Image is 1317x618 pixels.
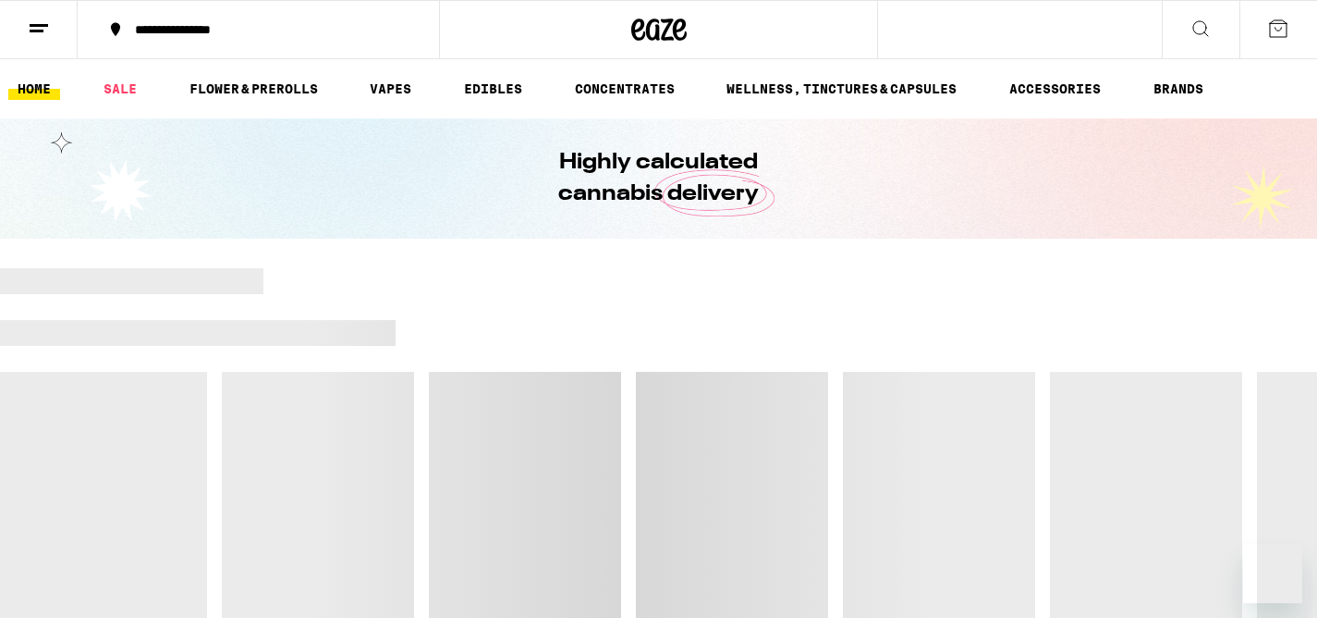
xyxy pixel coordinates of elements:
[717,78,966,100] a: WELLNESS, TINCTURES & CAPSULES
[506,147,811,210] h1: Highly calculated cannabis delivery
[455,78,531,100] a: EDIBLES
[566,78,684,100] a: CONCENTRATES
[360,78,421,100] a: VAPES
[1000,78,1110,100] a: ACCESSORIES
[1243,544,1302,603] iframe: Button to launch messaging window
[1144,78,1213,100] a: BRANDS
[8,78,60,100] a: HOME
[94,78,146,100] a: SALE
[180,78,327,100] a: FLOWER & PREROLLS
